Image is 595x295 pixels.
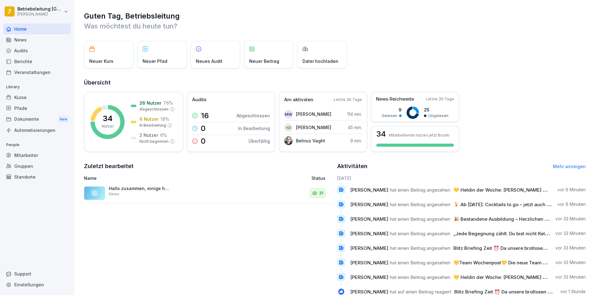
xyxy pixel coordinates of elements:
h6: [DATE] [337,175,586,181]
p: Am aktivsten [284,96,313,103]
a: Automatisierungen [3,125,71,136]
p: 6 Nutzer [139,116,159,122]
p: 21 [319,190,323,196]
p: 45 min. [348,124,362,131]
p: Neuer Kurs [89,58,113,64]
p: vor 33 Minuten [555,216,586,222]
p: 26 Nutzer [139,100,161,106]
div: Dokumente [3,114,71,125]
p: Nicht begonnen [139,139,169,144]
h1: Guten Tag, Betriebsleitung [84,11,586,21]
div: New [58,116,69,123]
span: hat einen Beitrag angesehen [390,231,450,236]
p: [PERSON_NAME] [296,124,331,131]
p: News Reichweite [376,96,414,103]
p: vor 6 Minuten [558,201,586,207]
p: In Bearbeitung [139,123,166,128]
p: 0 [201,125,205,132]
h2: Zuletzt bearbeitet [84,162,333,171]
a: Audits [3,45,71,56]
p: Ungelesen [428,113,448,119]
span: [PERSON_NAME] [350,216,388,222]
p: vor 33 Minuten [555,259,586,266]
span: [PERSON_NAME] [350,187,388,193]
p: vor 33 Minuten [555,274,586,280]
div: KB [284,123,293,132]
a: Einstellungen [3,279,71,290]
p: Betriebsleitung [GEOGRAPHIC_DATA] [17,7,63,12]
p: 34 [103,115,112,122]
p: 0 [201,137,205,145]
div: Support [3,268,71,279]
p: Überfällig [249,138,270,144]
p: vor 33 Minuten [555,245,586,251]
p: Neuer Pfad [143,58,167,64]
p: Letzte 30 Tage [334,97,362,102]
h2: Übersicht [84,78,586,87]
a: Kurse [3,92,71,103]
p: Audits [192,96,206,103]
p: Abgeschlossen [236,112,270,119]
p: 9 min. [350,137,362,144]
p: Status [311,175,325,181]
p: Library [3,82,71,92]
span: hat einen Beitrag angesehen [390,216,450,222]
p: Gelesen [382,113,397,119]
p: Mitarbeitende nutzen jetzt Bounti [389,133,449,137]
p: Abgeschlossen [139,106,169,112]
a: Gruppen [3,161,71,171]
span: hat einen Beitrag angesehen [390,260,450,266]
a: Berichte [3,56,71,67]
span: [PERSON_NAME] [350,260,388,266]
a: DokumenteNew [3,114,71,125]
span: hat einen Beitrag angesehen [390,202,450,207]
p: [PERSON_NAME] [296,111,331,117]
p: vor 1 Stunde [560,288,586,295]
p: 18 % [161,116,169,122]
div: MW [284,110,293,119]
p: 76 % [163,100,173,106]
div: Veranstaltungen [3,67,71,78]
h2: Aktivitäten [337,162,368,171]
span: hat einen Beitrag angesehen [390,187,450,193]
p: Letzte 30 Tage [426,96,454,102]
p: 6 % [160,132,167,138]
img: msgvbhw1si99gg8qc0hz9cbw.png [284,137,293,145]
p: Behruz Vaght [296,137,325,144]
p: [PERSON_NAME] [17,12,63,16]
span: [PERSON_NAME] [350,289,388,295]
span: [PERSON_NAME] [350,245,388,251]
span: hat auf einen Beitrag reagiert [390,289,451,295]
p: 9 [382,106,402,113]
span: [PERSON_NAME] [350,202,388,207]
h3: 34 [376,130,386,138]
span: hat einen Beitrag angesehen [390,245,450,251]
p: vor 33 Minuten [555,230,586,236]
a: Standorte [3,171,71,182]
p: News [109,191,119,197]
a: Home [3,24,71,34]
a: News [3,34,71,45]
p: Neues Audit [196,58,223,64]
p: Name [84,175,240,181]
a: Hallo zusammen, einige haben leider noch nicht alle Kurse abgeschlossen. Bitte holt dies bis zum ... [84,183,333,203]
p: Datei hochladen [302,58,338,64]
p: vor 6 Minuten [558,187,586,193]
p: Nutzer [102,124,114,129]
p: Neuer Beitrag [249,58,279,64]
p: 2 Nutzer [139,132,158,138]
a: Pfade [3,103,71,114]
p: Was möchtest du heute tun? [84,21,586,31]
p: In Bearbeitung [238,125,270,132]
span: [PERSON_NAME] [350,274,388,280]
a: Mitarbeiter [3,150,71,161]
